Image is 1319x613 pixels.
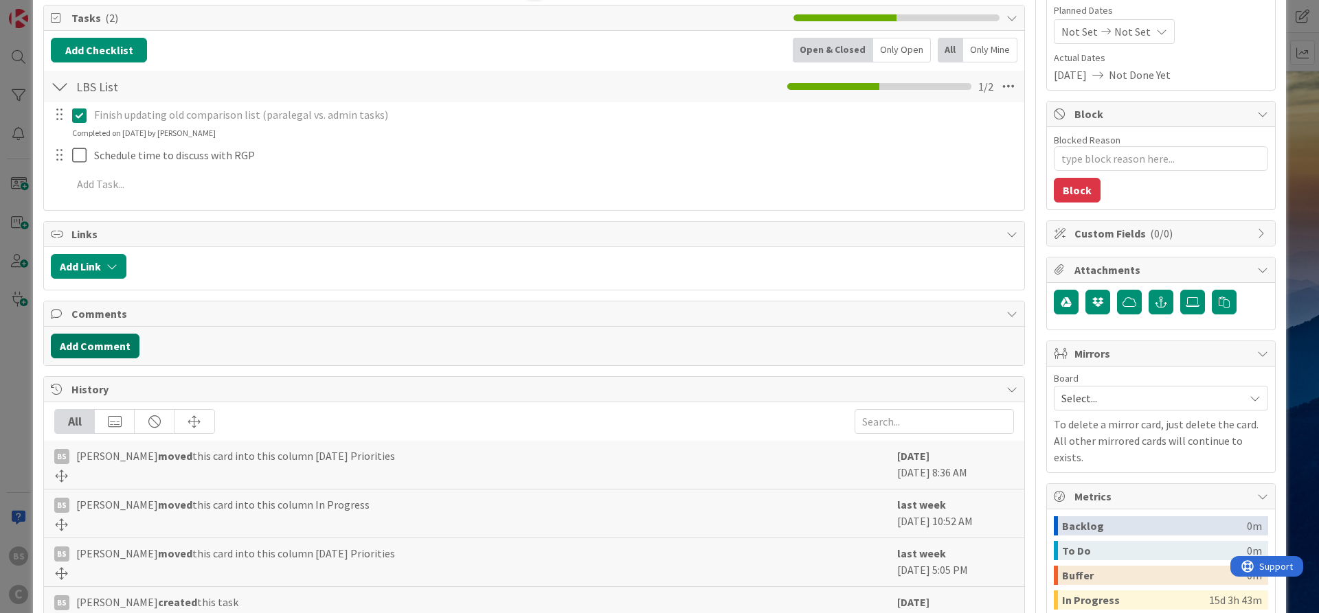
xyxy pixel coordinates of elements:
input: Search... [855,409,1014,434]
span: Tasks [71,10,787,26]
span: Custom Fields [1074,225,1250,242]
p: Finish updating old comparison list (paralegal vs. admin tasks) [94,107,1015,123]
b: moved [158,546,192,560]
div: BS [54,595,69,610]
span: Not Set [1061,23,1098,40]
span: Not Done Yet [1109,67,1171,83]
b: last week [897,546,946,560]
span: Comments [71,305,1000,322]
button: Add Link [51,254,126,279]
b: last week [897,498,946,511]
div: In Progress [1062,590,1209,610]
span: ( 2 ) [105,11,118,25]
span: Select... [1061,389,1237,408]
span: Board [1054,373,1079,383]
div: Buffer [1062,566,1247,585]
span: [PERSON_NAME] this task [76,594,238,610]
span: Actual Dates [1054,51,1268,65]
b: [DATE] [897,595,929,609]
p: To delete a mirror card, just delete the card. All other mirrored cards will continue to exists. [1054,416,1268,465]
input: Add Checklist... [71,74,381,99]
div: To Do [1062,541,1247,560]
div: Only Open [873,38,931,62]
span: ( 0/0 ) [1150,227,1173,240]
b: moved [158,449,192,463]
b: created [158,595,197,609]
div: All [55,410,95,433]
div: BS [54,449,69,464]
span: [PERSON_NAME] this card into this column [DATE] Priorities [76,448,395,464]
span: Planned Dates [1054,3,1268,18]
span: Metrics [1074,488,1250,505]
div: 0m [1247,541,1262,560]
div: Open & Closed [793,38,873,62]
p: Schedule time to discuss with RGP [94,148,1015,163]
button: Add Comment [51,334,139,358]
b: [DATE] [897,449,929,463]
label: Blocked Reason [1054,134,1120,146]
div: All [938,38,963,62]
div: [DATE] 5:05 PM [897,545,1014,579]
div: BS [54,498,69,513]
div: [DATE] 10:52 AM [897,496,1014,531]
span: Block [1074,106,1250,122]
b: moved [158,498,192,511]
div: [DATE] 8:36 AM [897,448,1014,482]
span: [DATE] [1054,67,1087,83]
span: Attachments [1074,262,1250,278]
span: History [71,381,1000,397]
div: Backlog [1062,516,1247,535]
button: Add Checklist [51,38,147,62]
span: Not Set [1114,23,1151,40]
div: 15d 3h 43m [1209,590,1262,610]
button: Block [1054,178,1101,203]
span: Support [29,2,63,19]
span: Mirrors [1074,345,1250,362]
div: Completed on [DATE] by [PERSON_NAME] [72,127,216,139]
span: 1 / 2 [978,78,993,95]
div: BS [54,546,69,562]
span: [PERSON_NAME] this card into this column [DATE] Priorities [76,545,395,562]
span: Links [71,226,1000,242]
span: [PERSON_NAME] this card into this column In Progress [76,496,370,513]
div: 0m [1247,516,1262,535]
div: Only Mine [963,38,1017,62]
